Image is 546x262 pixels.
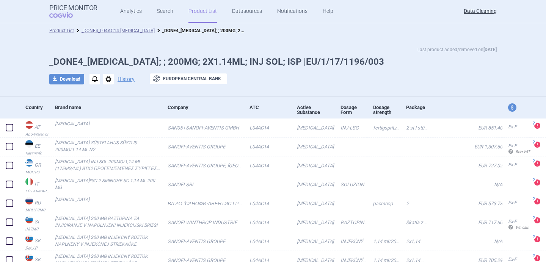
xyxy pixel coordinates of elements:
a: L04AC14 [244,119,291,137]
button: History [118,76,135,82]
a: 2 ST | Stück [400,119,428,137]
a: ? [534,198,543,204]
a: Ex-F Ret+VAT calc [502,140,530,158]
span: ? [531,254,536,258]
a: INJ-LSG [335,119,367,137]
button: Download [49,74,84,84]
a: [MEDICAL_DATA] [291,156,335,175]
img: Russian Federation [25,197,33,204]
p: Last product added/removed on [417,46,497,53]
img: Italy [25,178,33,186]
a: [MEDICAL_DATA]*SC 2 SIRINGHE SC 1,14 ML 200 MG [55,177,162,191]
a: [MEDICAL_DATA] [55,120,162,134]
a: [MEDICAL_DATA] INJ.SOL 200MG/1,14 ML (175MG/ML) BTX2 ΠΡΟΓΕΜΙΣΜΈΝΕΣ ΣΎΡΙΓΓΕΣ (ΓΥΆΛΙΝΗ)X 1,14 ML (1... [55,158,162,172]
a: 2 [400,194,428,213]
strong: Price Monitor [49,4,97,12]
li: _DONE4_L04AC14 SARILUMAB [74,27,155,34]
a: SKSKCat. LP [20,234,49,250]
span: Ret+VAT calc [508,150,537,154]
strong: _DONE4_[MEDICAL_DATA]; ; 200MG; 2X1.14ML; INJ SOL; ISP |EU/1/17/1196/003 [162,27,328,34]
img: Greece [25,159,33,167]
a: ? [534,123,543,129]
a: EUR 851.40 [428,119,502,137]
span: ? [531,197,536,201]
span: ? [531,121,536,126]
abbr: MOH PS — List of medicinal products published by the Ministry of Health, Greece. [25,170,49,174]
span: Ex-factory price [508,124,517,129]
span: Ex-factory price [508,219,517,224]
a: Ex-F [502,122,530,133]
a: FERTIGSPRITZE 200MG [367,119,400,137]
div: Package [406,98,428,117]
span: ? [531,140,536,145]
a: ATATApo-Warenv.I [20,120,49,136]
span: Ex-factory price [508,143,517,148]
span: Wh calc [508,225,529,229]
a: ? [534,255,543,261]
a: N/A [428,232,502,251]
a: [MEDICAL_DATA] 200 MG RAZTOPINA ZA INJICIRANJE V NAPOLNJENI INJEKCIJSKI BRIZGI [55,215,162,229]
abbr: Apo-Warenv.I — Apothekerverlag Warenverzeichnis. Online database developed by the Österreichische... [25,133,49,136]
abbr: JAZMP — List of medicinal products published by the Public Agency of the Republic of Slovenia for... [25,227,49,231]
div: Dosage strength [373,98,400,122]
span: ? [531,216,536,220]
a: EUR 573.73 [428,194,502,213]
img: Austria [25,121,33,129]
a: [MEDICAL_DATA] [291,119,335,137]
div: Brand name [55,98,162,117]
abbr: FC FARMAPLANET — Online pharmacy Farmaplanet operated by Farmacia Centrale S.a.s del dott. Livio ... [25,189,49,193]
span: ? [531,235,536,239]
div: Active Substance [297,98,335,122]
a: INJEKČNÝ ROZTOK [335,232,367,251]
img: Slovakia [25,254,33,261]
a: GRGRMOH PS [20,158,49,174]
a: SANOFI-AVENTIS GROUPE, [GEOGRAPHIC_DATA] [162,156,244,175]
a: 2x1,14 ml/200 mg (striek.inj.napl.skl.) [400,232,428,251]
a: L04AC14 [244,137,291,156]
div: Dosage Form [340,98,367,122]
a: _DONE4_L04AC14 [MEDICAL_DATA] [82,28,155,33]
a: SOLUZIONE INIETTABILE [335,175,367,194]
a: SANOFI WINTHROP INDUSTRIE [162,213,244,232]
a: L04AC14 [244,213,291,232]
a: ? [534,179,543,186]
strong: [DATE] [483,47,497,52]
span: COGVIO [49,12,83,18]
a: EEEERaviminfo [20,139,49,155]
span: Ex-factory price [508,162,517,167]
a: [MEDICAL_DATA] [291,213,335,232]
a: [MEDICAL_DATA] [291,137,335,156]
a: Ex-F [502,197,530,209]
a: SANOFI SRL [162,175,244,194]
a: L04AC14 [244,232,291,251]
a: [MEDICAL_DATA] [291,194,335,213]
div: ATC [249,98,291,117]
a: раствор для подкожного введения, 175 мг/мл, 1.14 мл - шприцы (2) - пачки картонные [367,194,400,213]
a: ? [534,161,543,167]
a: RURUMOH SRMP [20,196,49,212]
a: RAZTOPINA ZA INJICIRANJE [335,213,367,232]
a: [MEDICAL_DATA] 200 MG INJEKČNÝ ROZTOK NAPLNENÝ V INJEKČNEJ STRIEKAČKE [55,234,162,248]
a: Price MonitorCOGVIO [49,4,97,19]
a: ? [534,142,543,148]
a: škatla z 2 napolnjenima injekcijskima brizgama [400,213,428,232]
span: Ex-factory price [508,257,517,262]
a: L04AC14 [244,156,291,175]
a: Ex-F Wh calc [502,216,530,234]
abbr: Raviminfo — Raviminfo database by Apteekide Infotehnoloogia (pharmacy prices), Estonia. [25,151,49,155]
a: Ex-F [502,159,530,171]
a: ВЛ.АО "САНОФИ-АВЕНТИС ГРУП", [GEOGRAPHIC_DATA] (FR 47403335938); ПЕРВ.УП.ПР.САНОФИ ВИНТРОП ИНДУСТ... [162,194,244,213]
a: ITITFC FARMAPLANET [20,177,49,193]
a: SANOFI-AVENTIS GROUPE [162,137,244,156]
a: Product List [49,28,74,33]
span: Ex-factory price [508,200,517,205]
a: EUR 717.60 [428,213,502,232]
a: EUR 727.02 [428,156,502,175]
div: Country [25,98,49,117]
h1: _DONE4_[MEDICAL_DATA]; ; 200MG; 2X1.14ML; INJ SOL; ISP |EU/1/17/1196/003 [49,56,497,67]
a: ? [534,236,543,242]
li: Product List [49,27,74,34]
img: Slovakia [25,235,33,242]
a: 1,14 ml/200 mg [367,232,400,251]
img: Slovenia [25,216,33,223]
